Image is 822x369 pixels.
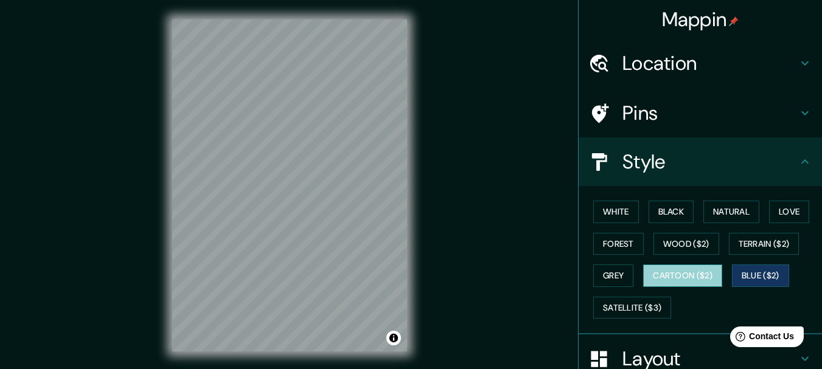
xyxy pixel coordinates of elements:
button: Black [649,201,694,223]
img: pin-icon.png [729,16,739,26]
button: Wood ($2) [653,233,719,255]
button: Love [769,201,809,223]
button: Toggle attribution [386,331,401,345]
iframe: Help widget launcher [714,322,809,356]
button: Satellite ($3) [593,297,671,319]
button: White [593,201,639,223]
h4: Location [622,51,798,75]
div: Pins [579,89,822,137]
canvas: Map [172,19,407,351]
div: Location [579,39,822,88]
button: Terrain ($2) [729,233,799,255]
h4: Mappin [662,7,739,32]
button: Forest [593,233,644,255]
h4: Style [622,150,798,174]
button: Blue ($2) [732,264,789,287]
h4: Pins [622,101,798,125]
button: Cartoon ($2) [643,264,722,287]
button: Grey [593,264,633,287]
button: Natural [703,201,759,223]
div: Style [579,137,822,186]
